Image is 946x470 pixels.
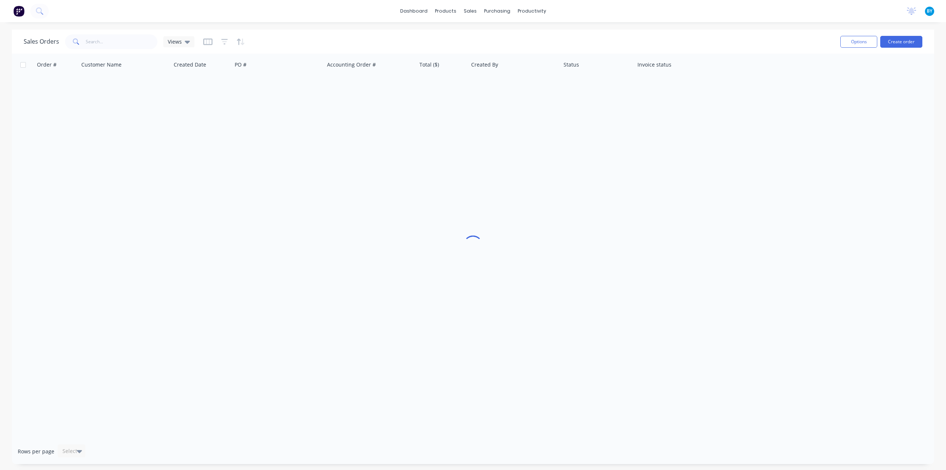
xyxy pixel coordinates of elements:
[480,6,514,17] div: purchasing
[431,6,460,17] div: products
[460,6,480,17] div: sales
[927,8,932,14] span: BY
[397,6,431,17] a: dashboard
[81,61,122,68] div: Customer Name
[174,61,206,68] div: Created Date
[327,61,376,68] div: Accounting Order #
[564,61,579,68] div: Status
[637,61,671,68] div: Invoice status
[13,6,24,17] img: Factory
[18,448,54,455] span: Rows per page
[37,61,57,68] div: Order #
[235,61,246,68] div: PO #
[24,38,59,45] h1: Sales Orders
[86,34,158,49] input: Search...
[471,61,498,68] div: Created By
[419,61,439,68] div: Total ($)
[168,38,182,45] span: Views
[880,36,922,48] button: Create order
[514,6,550,17] div: productivity
[62,447,82,455] div: Select...
[840,36,877,48] button: Options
